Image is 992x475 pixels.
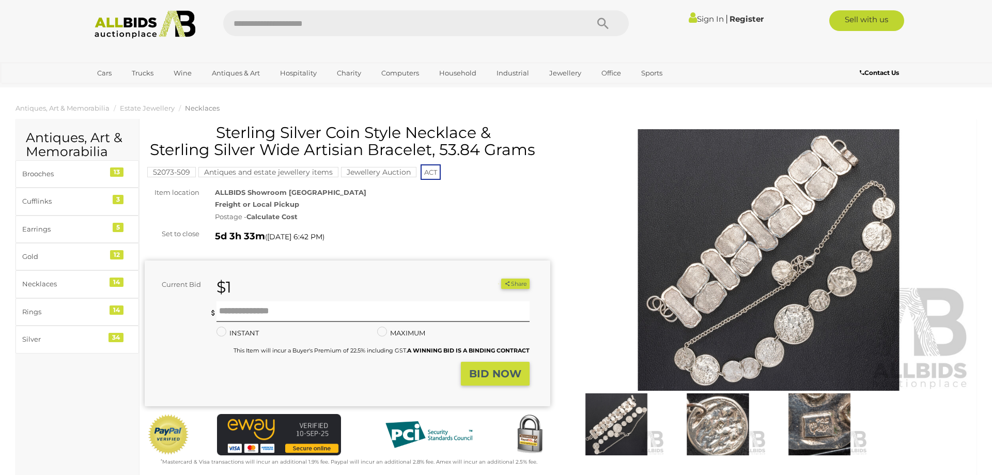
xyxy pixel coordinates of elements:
[16,188,139,215] a: Cufflinks 3
[489,279,500,289] li: Watch this item
[860,69,899,76] b: Contact Us
[377,327,425,339] label: MAXIMUM
[185,104,220,112] a: Necklaces
[407,347,530,354] b: A WINNING BID IS A BINDING CONTRACT
[542,65,588,82] a: Jewellery
[634,65,669,82] a: Sports
[829,10,904,31] a: Sell with us
[109,333,123,342] div: 34
[461,362,530,386] button: BID NOW
[147,168,196,176] a: 52073-509
[16,326,139,353] a: Silver 34
[22,278,107,290] div: Necklaces
[215,188,366,196] strong: ALLBIDS Showroom [GEOGRAPHIC_DATA]
[215,231,265,242] strong: 5d 3h 33m
[577,10,629,36] button: Search
[725,13,728,24] span: |
[16,270,139,298] a: Necklaces 14
[860,67,902,79] a: Contact Us
[568,393,664,455] img: Sterling Silver Coin Style Necklace & Sterling Silver Wide Artisian Bracelet, 53.84 Grams
[22,333,107,345] div: Silver
[509,414,550,455] img: Secured by Rapid SSL
[267,232,322,241] span: [DATE] 6:42 PM
[689,14,724,24] a: Sign In
[265,233,324,241] span: ( )
[22,251,107,263] div: Gold
[432,65,483,82] a: Household
[341,167,416,177] mark: Jewellery Auction
[198,167,338,177] mark: Antiques and estate jewellery items
[670,393,766,455] img: Sterling Silver Coin Style Necklace & Sterling Silver Wide Artisian Bracelet, 53.84 Grams
[566,129,971,391] img: Sterling Silver Coin Style Necklace & Sterling Silver Wide Artisian Bracelet, 53.84 Grams
[377,414,481,455] img: PCI DSS compliant
[110,250,123,259] div: 12
[198,168,338,176] a: Antiques and estate jewellery items
[147,414,190,455] img: Official PayPal Seal
[125,65,160,82] a: Trucks
[16,104,110,112] a: Antiques, Art & Memorabilia
[90,65,118,82] a: Cars
[147,167,196,177] mark: 52073-509
[22,223,107,235] div: Earrings
[22,306,107,318] div: Rings
[501,279,530,289] button: Share
[110,305,123,315] div: 14
[16,216,139,243] a: Earrings 5
[150,124,548,158] h1: Sterling Silver Coin Style Necklace & Sterling Silver Wide Artisian Bracelet, 53.84 Grams
[16,298,139,326] a: Rings 14
[469,367,521,380] strong: BID NOW
[205,65,267,82] a: Antiques & Art
[113,223,123,232] div: 5
[90,82,177,99] a: [GEOGRAPHIC_DATA]
[215,211,550,223] div: Postage -
[16,160,139,188] a: Brooches 13
[137,187,207,198] div: Item location
[216,278,231,297] strong: $1
[137,228,207,240] div: Set to close
[113,195,123,204] div: 3
[89,10,201,39] img: Allbids.com.au
[216,327,259,339] label: INSTANT
[375,65,426,82] a: Computers
[217,414,341,455] img: eWAY Payment Gateway
[273,65,323,82] a: Hospitality
[22,195,107,207] div: Cufflinks
[161,458,537,465] small: Mastercard & Visa transactions will incur an additional 1.9% fee. Paypal will incur an additional...
[16,243,139,270] a: Gold 12
[341,168,416,176] a: Jewellery Auction
[167,65,198,82] a: Wine
[246,212,298,221] strong: Calculate Cost
[234,347,530,354] small: This Item will incur a Buyer's Premium of 22.5% including GST.
[26,131,129,159] h2: Antiques, Art & Memorabilia
[110,167,123,177] div: 13
[595,65,628,82] a: Office
[22,168,107,180] div: Brooches
[330,65,368,82] a: Charity
[490,65,536,82] a: Industrial
[120,104,175,112] a: Estate Jewellery
[145,279,209,290] div: Current Bid
[771,393,867,455] img: Sterling Silver Coin Style Necklace & Sterling Silver Wide Artisian Bracelet, 53.84 Grams
[110,278,123,287] div: 14
[421,164,441,180] span: ACT
[730,14,764,24] a: Register
[215,200,299,208] strong: Freight or Local Pickup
